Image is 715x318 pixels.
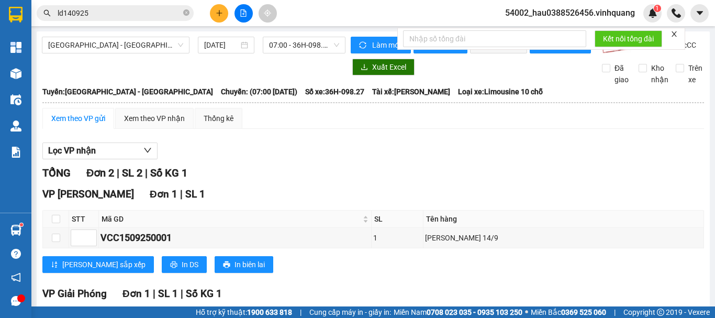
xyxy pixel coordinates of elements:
span: Làm mới [372,39,403,51]
button: Lọc VP nhận [42,142,158,159]
span: Kho nhận [647,62,673,85]
span: download [361,63,368,72]
span: VP Giải Phóng [42,288,107,300]
span: copyright [657,309,664,316]
span: Miền Nam [394,306,522,318]
span: caret-down [695,8,705,18]
strong: 0369 525 060 [561,308,606,316]
span: | [300,306,301,318]
span: Chuyến: (07:00 [DATE]) [221,86,297,97]
span: VP [PERSON_NAME] [42,188,134,200]
strong: 0708 023 035 - 0935 103 250 [427,308,522,316]
span: | [117,167,119,179]
span: message [11,296,21,306]
span: file-add [240,9,247,17]
img: warehouse-icon [10,68,21,79]
span: search [43,9,51,17]
span: Trên xe [684,62,707,85]
img: dashboard-icon [10,42,21,53]
img: logo-vxr [9,7,23,23]
span: close [671,30,678,38]
sup: 1 [654,5,661,12]
span: | [180,188,183,200]
span: | [145,167,148,179]
button: printerIn DS [162,256,207,273]
strong: 1900 633 818 [247,308,292,316]
span: notification [11,272,21,282]
span: ⚪️ [525,310,528,314]
span: close-circle [183,9,189,16]
span: Loại xe: Limousine 10 chỗ [458,86,543,97]
span: Đơn 2 [86,167,114,179]
div: 1 [373,232,421,244]
b: Tuyến: [GEOGRAPHIC_DATA] - [GEOGRAPHIC_DATA] [42,87,213,96]
sup: 1 [20,223,23,226]
img: phone-icon [672,8,681,18]
span: 54002_hau0388526456.vinhquang [497,6,643,19]
span: SL 1 [185,188,205,200]
span: down [143,146,152,155]
button: caret-down [690,4,709,23]
span: Miền Bắc [531,306,606,318]
span: Hỗ trợ kỹ thuật: [196,306,292,318]
span: printer [223,261,230,269]
span: In biên lai [234,259,265,270]
span: TỔNG [42,167,71,179]
span: [PERSON_NAME] sắp xếp [62,259,146,270]
button: plus [210,4,228,23]
button: Kết nối tổng đài [595,30,662,47]
img: warehouse-icon [10,94,21,105]
span: | [181,288,183,300]
span: printer [170,261,177,269]
img: warehouse-icon [10,225,21,236]
th: STT [69,211,99,228]
span: Số KG 1 [186,288,222,300]
span: Lọc VP nhận [48,144,96,157]
span: SL 2 [122,167,142,179]
img: icon-new-feature [648,8,657,18]
span: 1 [655,5,659,12]
div: Thống kê [204,113,233,124]
img: solution-icon [10,147,21,158]
span: In DS [182,259,198,270]
button: printerIn biên lai [215,256,273,273]
button: syncLàm mới [351,37,411,53]
button: file-add [234,4,253,23]
span: plus [216,9,223,17]
div: Xem theo VP gửi [51,113,105,124]
span: Kết nối tổng đài [603,33,654,45]
input: Nhập số tổng đài [403,30,586,47]
span: sync [359,41,368,50]
span: SL 1 [158,288,178,300]
button: aim [259,4,277,23]
th: SL [372,211,423,228]
span: Số KG 1 [150,167,187,179]
td: VCC1509250001 [99,228,372,248]
div: [PERSON_NAME] 14/9 [425,232,702,244]
span: Xuất Excel [372,61,406,73]
span: Cung cấp máy in - giấy in: [309,306,391,318]
span: Số xe: 36H-098.27 [305,86,364,97]
span: question-circle [11,249,21,259]
input: 15/09/2025 [204,39,239,51]
img: warehouse-icon [10,120,21,131]
button: downloadXuất Excel [352,59,415,75]
span: 07:00 - 36H-098.27 [269,37,339,53]
span: | [153,288,155,300]
span: Đã giao [610,62,633,85]
span: sort-ascending [51,261,58,269]
span: | [614,306,616,318]
span: aim [264,9,271,17]
div: Xem theo VP nhận [124,113,185,124]
span: Đơn 1 [150,188,177,200]
span: Tài xế: [PERSON_NAME] [372,86,450,97]
span: Hà Nội - Thanh Hóa [48,37,183,53]
div: VCC1509250001 [100,231,370,245]
span: Mã GD [102,213,361,225]
th: Tên hàng [423,211,704,228]
span: Đơn 1 [122,288,150,300]
input: Tìm tên, số ĐT hoặc mã đơn [58,7,181,19]
button: sort-ascending[PERSON_NAME] sắp xếp [42,256,154,273]
span: close-circle [183,8,189,18]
